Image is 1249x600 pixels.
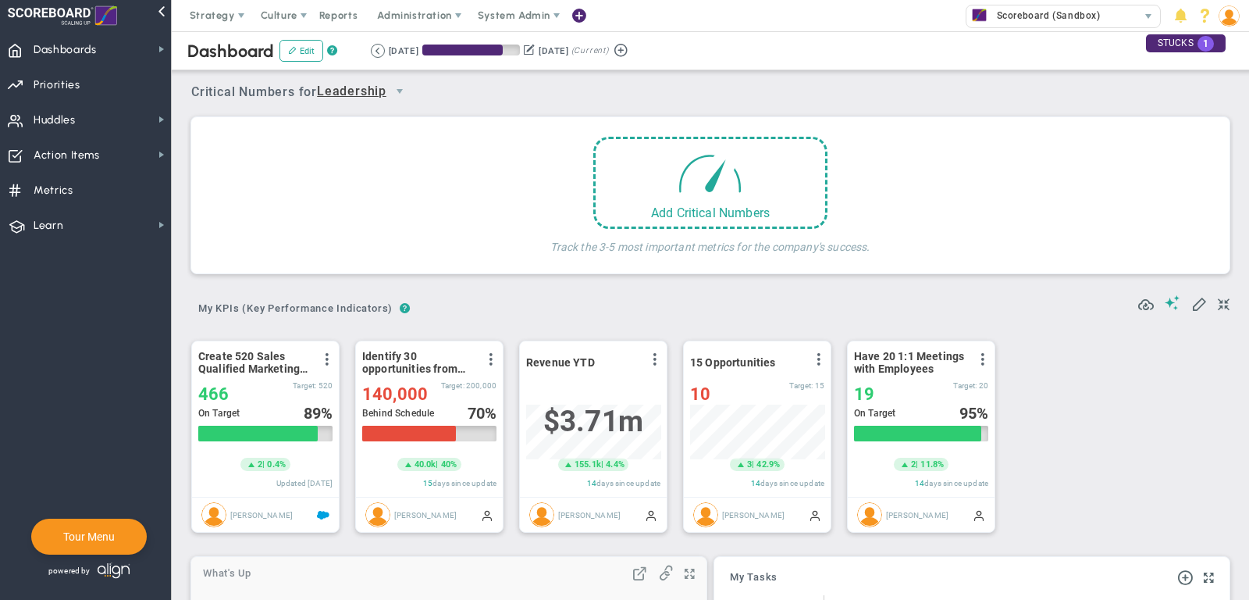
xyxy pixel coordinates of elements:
span: Leadership [317,82,386,102]
span: 70 [468,404,485,423]
span: Culture [261,9,297,21]
div: [DATE] [389,44,418,58]
span: 4.4% [606,459,624,470]
div: Period Progress: 82% Day 74 of 90 with 16 remaining. [422,45,520,55]
div: % [959,405,989,422]
span: Manually Updated [809,509,821,521]
span: Huddles [34,104,76,137]
span: Dashboards [34,34,97,66]
img: Hannah Dogru [857,502,882,527]
span: Metrics [34,174,73,207]
span: Refresh Data [1138,295,1154,310]
span: Identify 30 opportunities from SmithCo resulting in $200K new sales [362,350,475,375]
span: | [752,459,754,470]
span: Updated [DATE] [276,479,333,487]
span: (Current) [571,44,609,58]
div: [DATE] [539,44,568,58]
span: select [386,78,413,105]
span: Strategy [190,9,235,21]
span: 15 [815,381,824,390]
h4: Track the 3-5 most important metrics for the company's success. [550,229,870,254]
button: Go to previous period [371,44,385,58]
span: days since update [432,479,496,487]
span: 3 [747,459,752,471]
img: 193898.Person.photo [1219,5,1240,27]
span: 466 [198,384,229,404]
span: 140,000 [362,384,428,404]
span: [PERSON_NAME] [394,510,457,519]
span: 2 [258,459,262,471]
span: My Tasks [730,572,778,583]
span: 95 [959,404,977,423]
span: My KPIs (Key Performance Indicators) [191,296,400,321]
span: Behind Schedule [362,408,434,419]
span: 15 Opportunities [690,356,776,369]
span: | [601,459,603,470]
span: 20 [979,381,988,390]
span: On Target [198,408,240,419]
img: Hannah Dogru [365,502,390,527]
span: On Target [854,408,895,419]
span: Learn [34,209,63,242]
span: [PERSON_NAME] [230,510,293,519]
span: select [1137,5,1160,27]
button: Edit [279,40,323,62]
span: [PERSON_NAME] [722,510,785,519]
span: 2 [911,459,916,471]
span: 10 [690,384,710,404]
span: 520 [318,381,333,390]
span: 89 [304,404,321,423]
span: Have 20 1:1 Meetings with Employees [854,350,967,375]
span: Suggestions (AI Feature) [1165,295,1180,310]
span: Scoreboard (Sandbox) [989,5,1101,26]
div: % [304,405,333,422]
span: [PERSON_NAME] [558,510,621,519]
span: 11.8% [920,459,944,470]
span: Create 520 Sales Qualified Marketing Leads [198,350,311,375]
span: 155.1k [575,459,601,471]
span: Manually Updated [481,509,493,521]
span: $3,707,282 [543,405,643,438]
span: 40.0k [415,459,436,471]
a: My Tasks [730,572,778,584]
div: % [468,405,497,422]
span: Administration [377,9,451,21]
span: | [436,459,438,470]
span: Revenue YTD [526,356,595,369]
span: days since update [924,479,988,487]
span: Dashboard [187,41,274,62]
span: Target: [953,381,977,390]
img: Hannah Dogru [201,502,226,527]
span: Edit My KPIs [1191,295,1207,311]
span: 15 [423,479,432,487]
span: Critical Numbers for [191,78,417,107]
span: 14 [915,479,924,487]
span: 14 [587,479,596,487]
span: Priorities [34,69,80,102]
span: days since update [760,479,824,487]
span: days since update [596,479,660,487]
img: Hannah Dogru [529,502,554,527]
span: [PERSON_NAME] [886,510,948,519]
button: My KPIs (Key Performance Indicators) [191,296,400,323]
span: | [916,459,918,470]
span: 0.4% [267,459,286,470]
div: Add Critical Numbers [596,205,825,220]
button: Tour Menu [59,530,119,544]
div: Powered by Align [31,559,197,583]
span: 200,000 [466,381,496,390]
span: Manually Updated [973,509,985,521]
span: Target: [789,381,813,390]
span: 14 [751,479,760,487]
img: 33625.Company.photo [970,5,989,25]
span: Target: [441,381,464,390]
span: Target: [293,381,316,390]
span: 19 [854,384,874,404]
span: 42.9% [756,459,780,470]
span: 1 [1197,36,1214,52]
span: Salesforce Enabled<br ></span>Sandbox: Quarterly Leads and Opportunities [317,509,329,521]
span: Action Items [34,139,100,172]
span: Manually Updated [645,509,657,521]
span: 40% [441,459,457,470]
